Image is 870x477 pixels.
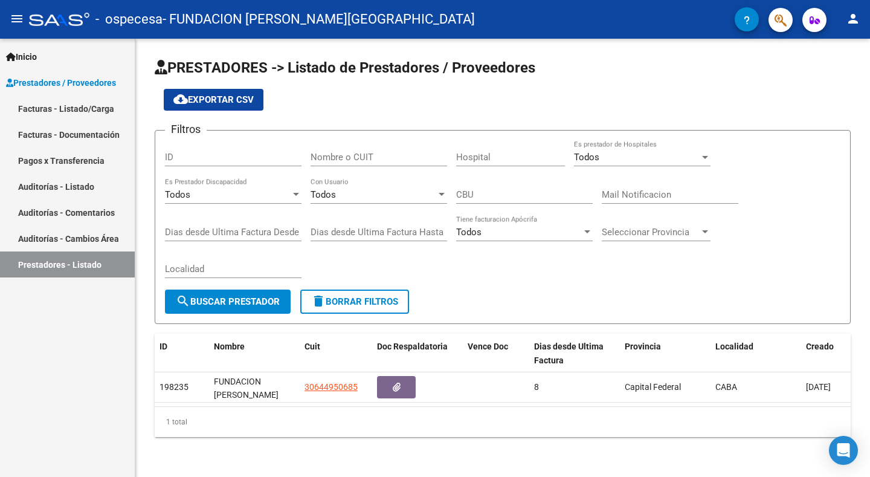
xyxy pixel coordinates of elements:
[155,59,535,76] span: PRESTADORES -> Listado de Prestadores / Proveedores
[311,296,398,307] span: Borrar Filtros
[372,334,463,374] datatable-header-cell: Doc Respaldatoria
[806,382,831,392] span: [DATE]
[715,342,753,351] span: Localidad
[311,189,336,200] span: Todos
[625,382,681,392] span: Capital Federal
[625,342,661,351] span: Provincia
[829,436,858,465] div: Open Intercom Messenger
[165,290,291,314] button: Buscar Prestador
[173,94,254,105] span: Exportar CSV
[620,334,710,374] datatable-header-cell: Provincia
[377,342,448,351] span: Doc Respaldatoria
[463,334,529,374] datatable-header-cell: Vence Doc
[163,6,475,33] span: - FUNDACION [PERSON_NAME][GEOGRAPHIC_DATA]
[534,342,604,365] span: Dias desde Ultima Factura
[456,227,482,238] span: Todos
[529,334,620,374] datatable-header-cell: Dias desde Ultima Factura
[801,334,868,374] datatable-header-cell: Creado
[159,342,167,351] span: ID
[165,189,190,200] span: Todos
[176,294,190,308] mat-icon: search
[602,227,700,238] span: Seleccionar Provincia
[165,121,207,138] h3: Filtros
[164,89,263,111] button: Exportar CSV
[214,342,245,351] span: Nombre
[710,334,801,374] datatable-header-cell: Localidad
[300,334,372,374] datatable-header-cell: Cuit
[534,382,539,392] span: 8
[10,11,24,26] mat-icon: menu
[806,342,834,351] span: Creado
[311,294,326,308] mat-icon: delete
[209,334,300,374] datatable-header-cell: Nombre
[715,382,737,392] span: CABA
[155,407,851,437] div: 1 total
[6,50,37,63] span: Inicio
[468,342,508,351] span: Vence Doc
[304,342,320,351] span: Cuit
[176,296,280,307] span: Buscar Prestador
[574,152,599,163] span: Todos
[304,382,358,392] span: 30644950685
[155,334,209,374] datatable-header-cell: ID
[6,76,116,89] span: Prestadores / Proveedores
[173,92,188,106] mat-icon: cloud_download
[95,6,163,33] span: - ospecesa
[159,382,188,392] span: 198235
[846,11,860,26] mat-icon: person
[214,375,295,400] div: FUNDACION [PERSON_NAME]
[300,290,409,314] button: Borrar Filtros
